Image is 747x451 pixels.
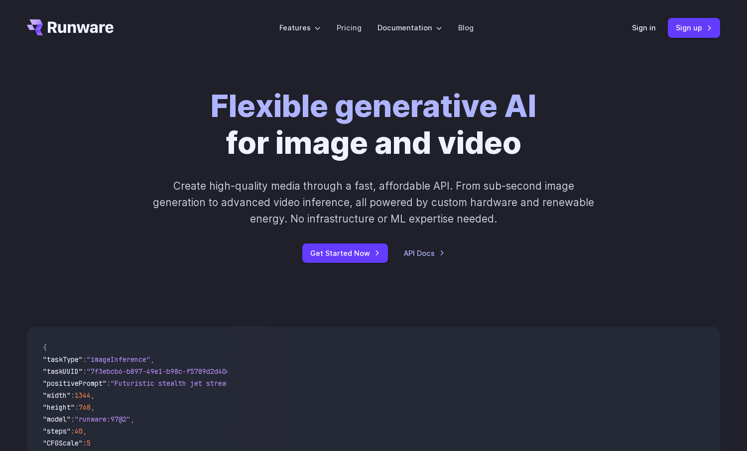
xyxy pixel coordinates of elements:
label: Documentation [377,22,442,33]
span: "steps" [43,427,71,436]
span: "Futuristic stealth jet streaking through a neon-lit cityscape with glowing purple exhaust" [111,379,473,388]
span: , [130,415,134,424]
span: : [75,403,79,412]
a: Go to / [27,19,114,35]
h1: for image and video [211,88,536,162]
span: , [83,427,87,436]
strong: Flexible generative AI [211,87,536,124]
span: "positivePrompt" [43,379,107,388]
span: 1344 [75,391,91,400]
span: : [71,391,75,400]
span: : [71,427,75,436]
span: "imageInference" [87,355,150,364]
span: "taskUUID" [43,367,83,376]
span: "CFGScale" [43,439,83,448]
a: Get Started Now [302,243,388,263]
p: Create high-quality media through a fast, affordable API. From sub-second image generation to adv... [152,178,596,227]
span: : [83,355,87,364]
a: Sign in [632,22,656,33]
a: Blog [458,22,474,33]
span: 5 [87,439,91,448]
span: : [83,367,87,376]
span: "width" [43,391,71,400]
span: "7f3ebcb6-b897-49e1-b98c-f5789d2d40d7" [87,367,238,376]
span: "taskType" [43,355,83,364]
span: "model" [43,415,71,424]
label: Features [279,22,321,33]
span: , [91,391,95,400]
span: , [150,355,154,364]
a: API Docs [404,247,445,259]
span: { [43,343,47,352]
span: : [83,439,87,448]
span: "runware:97@2" [75,415,130,424]
span: : [71,415,75,424]
span: 40 [75,427,83,436]
span: , [91,403,95,412]
a: Pricing [337,22,362,33]
span: "height" [43,403,75,412]
span: : [107,379,111,388]
a: Sign up [668,18,720,37]
span: 768 [79,403,91,412]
